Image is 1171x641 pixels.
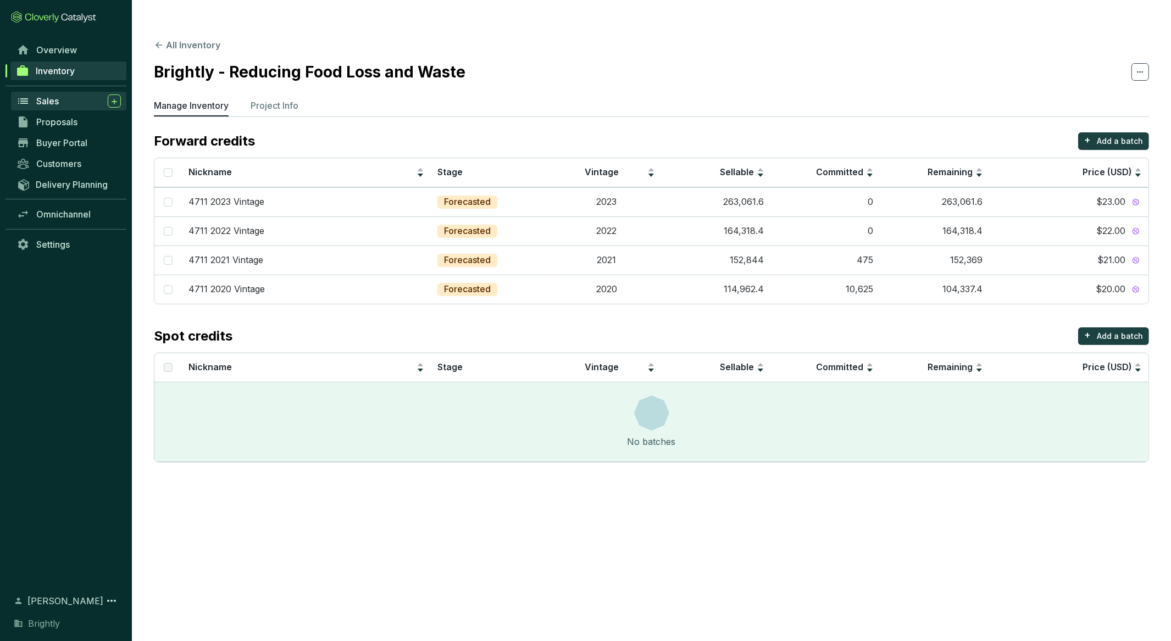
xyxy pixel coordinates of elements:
[928,361,973,372] span: Remaining
[1078,132,1149,150] button: +Add a batch
[154,327,232,345] p: Spot credits
[552,275,662,304] td: 2020
[11,154,126,173] a: Customers
[662,187,771,216] td: 263,061.6
[662,216,771,246] td: 164,318.4
[880,275,990,304] td: 104,337.4
[1096,196,1125,208] span: $23.00
[817,166,864,177] span: Committed
[771,275,880,304] td: 10,625
[662,275,771,304] td: 114,962.4
[444,225,491,237] p: Forecasted
[11,113,126,131] a: Proposals
[437,166,463,177] span: Stage
[188,361,232,372] span: Nickname
[154,132,255,150] p: Forward credits
[1097,254,1125,266] span: $21.00
[27,594,103,607] span: [PERSON_NAME]
[771,216,880,246] td: 0
[1097,136,1143,147] p: Add a batch
[431,353,552,382] th: Stage
[36,96,59,107] span: Sales
[880,216,990,246] td: 164,318.4
[928,166,973,177] span: Remaining
[11,205,126,224] a: Omnichannel
[1084,132,1091,148] p: +
[36,158,81,169] span: Customers
[552,246,662,275] td: 2021
[880,187,990,216] td: 263,061.6
[36,116,77,127] span: Proposals
[771,187,880,216] td: 0
[1083,361,1132,372] span: Price (USD)
[552,216,662,246] td: 2022
[36,137,87,148] span: Buyer Portal
[36,179,108,190] span: Delivery Planning
[251,99,298,112] p: Project Info
[552,187,662,216] td: 2023
[817,361,864,372] span: Committed
[771,246,880,275] td: 475
[188,283,265,296] p: 4711 2020 Vintage
[154,60,465,83] h2: Brightly - Reducing Food Loss and Waste
[1096,225,1125,237] span: $22.00
[188,254,263,266] p: 4711 2021 Vintage
[11,133,126,152] a: Buyer Portal
[585,166,619,177] span: Vintage
[585,361,619,372] span: Vintage
[11,175,126,193] a: Delivery Planning
[444,196,491,208] p: Forecasted
[1096,283,1125,296] span: $20.00
[188,196,264,208] p: 4711 2023 Vintage
[720,166,754,177] span: Sellable
[444,283,491,296] p: Forecasted
[28,617,60,630] span: Brightly
[10,62,126,80] a: Inventory
[36,239,70,250] span: Settings
[1083,166,1132,177] span: Price (USD)
[154,99,229,112] p: Manage Inventory
[188,225,264,237] p: 4711 2022 Vintage
[36,209,91,220] span: Omnichannel
[1078,327,1149,345] button: +Add a batch
[662,246,771,275] td: 152,844
[431,158,552,187] th: Stage
[444,254,491,266] p: Forecasted
[720,361,754,372] span: Sellable
[1084,327,1091,343] p: +
[11,92,126,110] a: Sales
[880,246,990,275] td: 152,369
[154,38,220,52] button: All Inventory
[11,235,126,254] a: Settings
[628,435,676,448] div: No batches
[188,166,232,177] span: Nickname
[36,65,75,76] span: Inventory
[437,361,463,372] span: Stage
[36,44,77,55] span: Overview
[1097,331,1143,342] p: Add a batch
[11,41,126,59] a: Overview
